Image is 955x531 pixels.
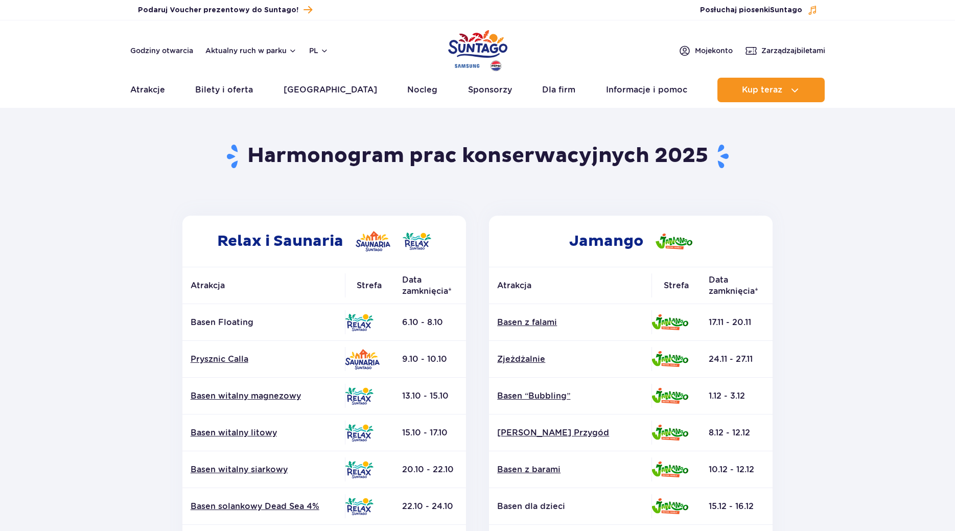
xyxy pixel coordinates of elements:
[394,267,466,304] th: Data zamknięcia*
[761,45,825,56] span: Zarządzaj biletami
[394,414,466,451] td: 15.10 - 17.10
[394,304,466,341] td: 6.10 - 8.10
[679,44,733,57] a: Mojekonto
[356,231,390,251] img: Saunaria
[745,44,825,57] a: Zarządzajbiletami
[130,78,165,102] a: Atrakcje
[138,5,298,15] span: Podaruj Voucher prezentowy do Suntago!
[701,488,773,525] td: 15.12 - 16.12
[345,387,374,405] img: Relax
[191,317,337,328] p: Basen Floating
[701,304,773,341] td: 17.11 - 20.11
[284,78,377,102] a: [GEOGRAPHIC_DATA]
[651,498,688,514] img: Jamango
[182,216,466,267] h2: Relax i Saunaria
[651,425,688,441] img: Jamango
[770,7,802,14] span: Suntago
[345,267,394,304] th: Strefa
[407,78,437,102] a: Nocleg
[717,78,825,102] button: Kup teraz
[309,45,329,56] button: pl
[656,234,692,249] img: Jamango
[497,427,643,438] a: [PERSON_NAME] Przygód
[130,45,193,56] a: Godziny otwarcia
[489,267,651,304] th: Atrakcja
[394,451,466,488] td: 20.10 - 22.10
[651,388,688,404] img: Jamango
[497,464,643,475] a: Basen z barami
[345,498,374,515] img: Relax
[651,351,688,367] img: Jamango
[182,267,345,304] th: Atrakcja
[700,5,802,15] span: Posłuchaj piosenki
[191,501,337,512] a: Basen solankowy Dead Sea 4%
[651,314,688,330] img: Jamango
[700,5,818,15] button: Posłuchaj piosenkiSuntago
[651,461,688,477] img: Jamango
[191,354,337,365] a: Prysznic Calla
[489,216,773,267] h2: Jamango
[497,501,643,512] p: Basen dla dzieci
[345,314,374,331] img: Relax
[345,461,374,478] img: Relax
[394,488,466,525] td: 22.10 - 24.10
[606,78,687,102] a: Informacje i pomoc
[701,341,773,378] td: 24.11 - 27.11
[497,317,643,328] a: Basen z falami
[191,464,337,475] a: Basen witalny siarkowy
[651,267,701,304] th: Strefa
[542,78,575,102] a: Dla firm
[345,349,380,370] img: Saunaria
[742,85,782,95] span: Kup teraz
[394,341,466,378] td: 9.10 - 10.10
[394,378,466,414] td: 13.10 - 15.10
[701,414,773,451] td: 8.12 - 12.12
[448,26,507,73] a: Park of Poland
[138,3,312,17] a: Podaruj Voucher prezentowy do Suntago!
[497,390,643,402] a: Basen “Bubbling”
[701,267,773,304] th: Data zamknięcia*
[345,424,374,442] img: Relax
[701,451,773,488] td: 10.12 - 12.12
[178,143,777,170] h1: Harmonogram prac konserwacyjnych 2025
[205,47,297,55] button: Aktualny ruch w parku
[195,78,253,102] a: Bilety i oferta
[497,354,643,365] a: Zjeżdżalnie
[191,390,337,402] a: Basen witalny magnezowy
[701,378,773,414] td: 1.12 - 3.12
[191,427,337,438] a: Basen witalny litowy
[403,233,431,250] img: Relax
[695,45,733,56] span: Moje konto
[468,78,512,102] a: Sponsorzy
